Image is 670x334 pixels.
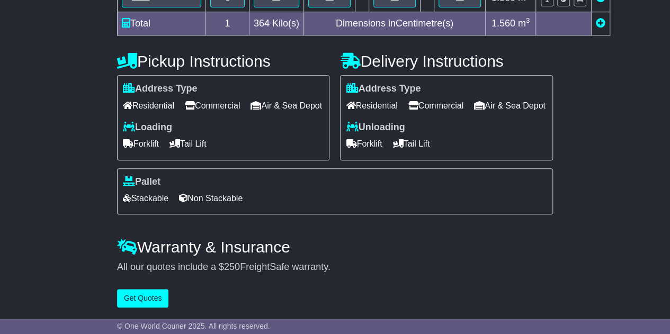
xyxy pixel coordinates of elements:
[249,12,303,35] td: Kilo(s)
[117,289,169,308] button: Get Quotes
[518,18,530,29] span: m
[392,136,430,152] span: Tail Lift
[117,12,206,35] td: Total
[492,18,515,29] span: 1.560
[123,122,172,133] label: Loading
[117,322,270,330] span: © One World Courier 2025. All rights reserved.
[254,18,270,29] span: 364
[123,190,168,206] span: Stackable
[123,136,159,152] span: Forklift
[346,136,382,152] span: Forklift
[185,97,240,114] span: Commercial
[251,97,322,114] span: Air & Sea Depot
[123,83,198,95] label: Address Type
[596,18,605,29] a: Add new item
[206,12,249,35] td: 1
[408,97,463,114] span: Commercial
[346,97,397,114] span: Residential
[117,52,330,70] h4: Pickup Instructions
[117,238,553,256] h4: Warranty & Insurance
[123,97,174,114] span: Residential
[526,16,530,24] sup: 3
[303,12,485,35] td: Dimensions in Centimetre(s)
[179,190,243,206] span: Non Stackable
[117,261,553,273] div: All our quotes include a $ FreightSafe warranty.
[346,83,421,95] label: Address Type
[346,122,405,133] label: Unloading
[169,136,207,152] span: Tail Lift
[123,176,160,188] label: Pallet
[474,97,546,114] span: Air & Sea Depot
[224,261,240,272] span: 250
[340,52,553,70] h4: Delivery Instructions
